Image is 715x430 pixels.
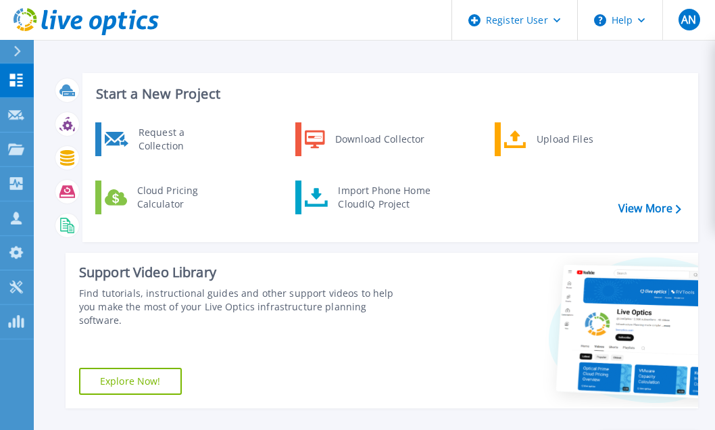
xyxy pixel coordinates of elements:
a: Upload Files [495,122,633,156]
div: Download Collector [328,126,430,153]
div: Import Phone Home CloudIQ Project [331,184,437,211]
span: AN [681,14,696,25]
a: Request a Collection [95,122,234,156]
div: Upload Files [530,126,630,153]
div: Support Video Library [79,264,405,281]
div: Cloud Pricing Calculator [130,184,230,211]
div: Find tutorials, instructional guides and other support videos to help you make the most of your L... [79,287,405,327]
a: Cloud Pricing Calculator [95,181,234,214]
div: Request a Collection [132,126,230,153]
h3: Start a New Project [96,87,681,101]
a: View More [618,202,681,215]
a: Explore Now! [79,368,182,395]
a: Download Collector [295,122,434,156]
